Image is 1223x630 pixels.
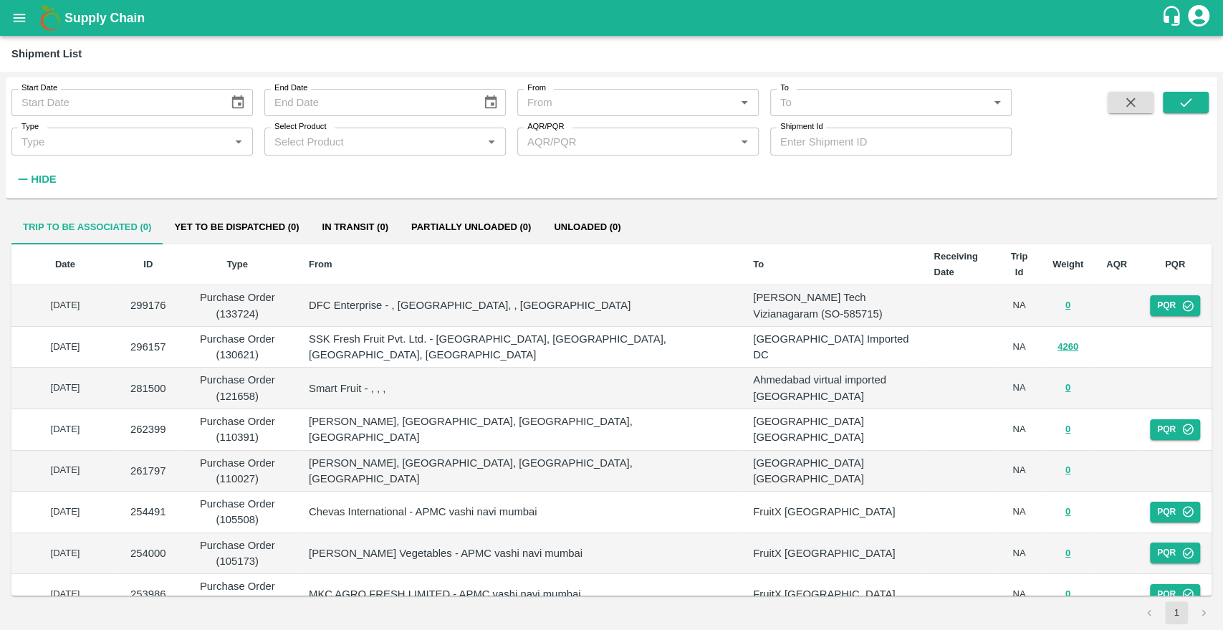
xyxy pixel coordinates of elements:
td: NA [997,327,1041,368]
p: [PERSON_NAME] Vegetables - APMC vashi navi mumbai [309,545,730,561]
button: Open [735,93,754,112]
p: Purchase Order (133724) [189,290,286,322]
b: AQR [1106,259,1127,269]
label: Shipment Id [780,121,822,133]
button: PQR [1150,295,1200,316]
button: Unloaded (0) [542,210,632,244]
input: Select Product [269,132,478,151]
b: Receiving Date [934,251,977,277]
button: 0 [1065,545,1070,562]
p: Ahmedabad virtual imported [GEOGRAPHIC_DATA] [753,372,911,404]
p: FruitX [GEOGRAPHIC_DATA] [753,586,911,602]
div: customer-support [1161,5,1186,31]
button: Choose date [477,89,504,116]
label: AQR/PQR [527,121,564,133]
td: [DATE] [11,368,119,409]
div: account of current user [1186,3,1212,33]
p: FruitX [GEOGRAPHIC_DATA] [753,504,911,520]
td: NA [997,492,1041,533]
b: From [309,259,332,269]
p: Purchase Order (130621) [189,331,286,363]
button: open drawer [3,1,36,34]
img: logo [36,4,64,32]
input: Type [16,132,206,151]
b: Supply Chain [64,11,145,25]
p: SSK Fresh Fruit Pvt. Ltd. - [GEOGRAPHIC_DATA], [GEOGRAPHIC_DATA], [GEOGRAPHIC_DATA], [GEOGRAPHIC_... [309,331,730,363]
button: PQR [1150,419,1200,440]
button: Trip to be associated (0) [11,210,163,244]
label: End Date [274,82,307,94]
p: Purchase Order (121658) [189,372,286,404]
p: Purchase Order (105168) [189,578,286,611]
p: 261797 [130,463,166,479]
strong: Hide [31,173,56,185]
label: Type [21,121,39,133]
button: 0 [1065,462,1070,479]
label: From [527,82,546,94]
p: 253986 [130,586,166,602]
td: [DATE] [11,285,119,327]
p: 262399 [130,421,166,437]
input: From [522,93,731,112]
p: Smart Fruit - , , , [309,381,730,396]
button: PQR [1150,543,1200,563]
b: PQR [1165,259,1185,269]
button: 4260 [1057,339,1078,355]
input: Start Date [11,89,219,116]
td: [DATE] [11,451,119,492]
b: Trip Id [1010,251,1027,277]
p: Purchase Order (110391) [189,414,286,446]
p: [PERSON_NAME], [GEOGRAPHIC_DATA], [GEOGRAPHIC_DATA], [GEOGRAPHIC_DATA] [309,414,730,446]
button: PQR [1150,502,1200,522]
button: 0 [1065,421,1070,438]
p: 281500 [130,381,166,396]
label: Select Product [274,121,326,133]
p: DFC Enterprise - , [GEOGRAPHIC_DATA], , [GEOGRAPHIC_DATA] [309,297,730,313]
button: 0 [1065,586,1070,603]
nav: pagination navigation [1136,601,1217,624]
td: NA [997,409,1041,451]
p: 254000 [130,545,166,561]
td: NA [997,574,1041,616]
button: 0 [1065,380,1070,396]
input: End Date [264,89,471,116]
button: 0 [1065,297,1070,314]
button: In transit (0) [310,210,399,244]
td: NA [997,285,1041,327]
b: Weight [1052,259,1083,269]
button: Open [229,132,248,151]
p: Purchase Order (105508) [189,496,286,528]
p: 296157 [130,339,166,355]
b: Type [227,259,248,269]
p: 254491 [130,504,166,520]
label: To [780,82,789,94]
button: Yet to be dispatched (0) [163,210,310,244]
button: 0 [1065,504,1070,520]
p: [GEOGRAPHIC_DATA] [GEOGRAPHIC_DATA] [753,455,911,487]
b: To [753,259,764,269]
p: [GEOGRAPHIC_DATA] [GEOGRAPHIC_DATA] [753,414,911,446]
td: [DATE] [11,492,119,533]
td: NA [997,368,1041,409]
div: Shipment List [11,44,82,63]
p: [PERSON_NAME] Tech Vizianagaram (SO-585715) [753,290,911,322]
b: Date [55,259,75,269]
button: Choose date [224,89,251,116]
p: Chevas International - APMC vashi navi mumbai [309,504,730,520]
p: FruitX [GEOGRAPHIC_DATA] [753,545,911,561]
td: [DATE] [11,327,119,368]
td: [DATE] [11,409,119,451]
input: To [774,93,984,112]
input: AQR/PQR [522,132,712,151]
td: NA [997,451,1041,492]
button: Partially Unloaded (0) [400,210,542,244]
button: Open [482,132,501,151]
b: ID [143,259,153,269]
label: Start Date [21,82,57,94]
button: Open [735,132,754,151]
button: Open [988,93,1007,112]
p: [GEOGRAPHIC_DATA] Imported DC [753,331,911,363]
p: [PERSON_NAME], [GEOGRAPHIC_DATA], [GEOGRAPHIC_DATA], [GEOGRAPHIC_DATA] [309,455,730,487]
button: page 1 [1165,601,1188,624]
button: Hide [11,167,60,191]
